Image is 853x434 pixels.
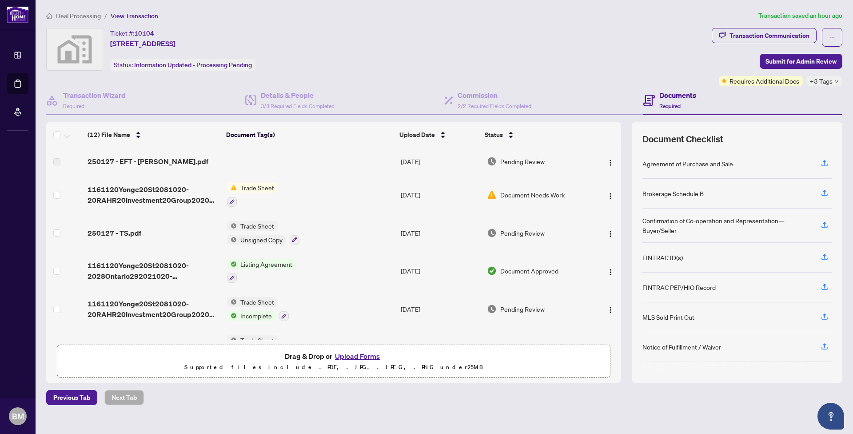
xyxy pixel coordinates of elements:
[829,34,835,40] span: ellipsis
[63,362,605,373] p: Supported files include .PDF, .JPG, .JPEG, .PNG under 25 MB
[817,403,844,430] button: Open asap
[227,335,299,359] button: Status IconTrade Sheet
[111,12,158,20] span: View Transaction
[88,228,141,238] span: 250127 - TS.pdf
[332,350,383,362] button: Upload Forms
[110,38,175,49] span: [STREET_ADDRESS]
[104,390,144,405] button: Next Tab
[227,221,299,245] button: Status IconTrade SheetStatus IconUnsigned Copy
[500,157,545,166] span: Pending Review
[88,298,219,320] span: 1161120Yonge20St2081020-20RAHR20Investment20Group2020myAbode.pdf
[227,335,237,345] img: Status Icon
[110,28,154,38] div: Ticket #:
[46,390,97,405] button: Previous Tab
[237,335,278,345] span: Trade Sheet
[603,264,618,278] button: Logo
[227,297,289,321] button: Status IconTrade SheetStatus IconIncomplete
[397,252,483,290] td: [DATE]
[46,13,52,19] span: home
[237,221,278,231] span: Trade Sheet
[487,266,497,276] img: Document Status
[642,282,716,292] div: FINTRAC PEP/HIO Record
[88,184,219,205] span: 1161120Yonge20St2081020-20RAHR20Investment20Group2020myAbode.pdf
[237,259,296,269] span: Listing Agreement
[88,156,208,167] span: 250127 - EFT - [PERSON_NAME].pdf
[603,154,618,169] button: Logo
[396,122,482,147] th: Upload Date
[227,311,237,321] img: Status Icon
[642,216,810,235] div: Confirmation of Co-operation and Representation—Buyer/Seller
[88,130,130,140] span: (12) File Name
[607,159,614,166] img: Logo
[642,253,683,262] div: FINTRAC ID(s)
[47,28,103,70] img: svg%3e
[110,59,255,71] div: Status:
[88,260,219,281] span: 1161120Yonge20St2081020-2028Ontario292021020-20Listing20Agreement2020Landlord20Representation20Ag...
[227,235,237,245] img: Status Icon
[104,11,107,21] li: /
[834,79,839,84] span: down
[760,54,842,69] button: Submit for Admin Review
[227,221,237,231] img: Status Icon
[397,176,483,214] td: [DATE]
[261,103,335,109] span: 3/3 Required Fields Completed
[810,76,833,86] span: +3 Tags
[12,410,24,422] span: BM
[397,214,483,252] td: [DATE]
[458,90,531,100] h4: Commission
[603,188,618,202] button: Logo
[134,29,154,37] span: 10104
[134,61,252,69] span: Information Updated - Processing Pending
[397,147,483,176] td: [DATE]
[237,297,278,307] span: Trade Sheet
[397,290,483,328] td: [DATE]
[607,230,614,237] img: Logo
[758,11,842,21] article: Transaction saved an hour ago
[481,122,588,147] th: Status
[659,90,696,100] h4: Documents
[7,7,28,23] img: logo
[642,159,733,169] div: Agreement of Purchase and Sale
[642,189,704,198] div: Brokerage Schedule B
[227,183,278,207] button: Status IconTrade Sheet
[237,183,278,193] span: Trade Sheet
[237,311,275,321] span: Incomplete
[84,122,223,147] th: (12) File Name
[607,193,614,200] img: Logo
[227,259,237,269] img: Status Icon
[603,302,618,316] button: Logo
[500,304,545,314] span: Pending Review
[53,390,90,405] span: Previous Tab
[642,133,723,145] span: Document Checklist
[485,130,503,140] span: Status
[458,103,531,109] span: 2/2 Required Fields Completed
[285,350,383,362] span: Drag & Drop or
[500,266,558,276] span: Document Approved
[399,130,435,140] span: Upload Date
[63,90,126,100] h4: Transaction Wizard
[56,12,101,20] span: Deal Processing
[227,259,296,283] button: Status IconListing Agreement
[487,228,497,238] img: Document Status
[223,122,396,147] th: Document Tag(s)
[729,28,809,43] div: Transaction Communication
[765,54,837,68] span: Submit for Admin Review
[500,228,545,238] span: Pending Review
[712,28,817,43] button: Transaction Communication
[487,304,497,314] img: Document Status
[261,90,335,100] h4: Details & People
[487,190,497,200] img: Document Status
[500,190,565,200] span: Document Needs Work
[659,103,681,109] span: Required
[487,157,497,166] img: Document Status
[729,76,799,86] span: Requires Additional Docs
[63,103,84,109] span: Required
[607,269,614,276] img: Logo
[227,183,237,193] img: Status Icon
[227,297,237,307] img: Status Icon
[642,342,721,352] div: Notice of Fulfillment / Waiver
[237,235,286,245] span: Unsigned Copy
[57,345,610,378] span: Drag & Drop orUpload FormsSupported files include .PDF, .JPG, .JPEG, .PNG under25MB
[607,306,614,313] img: Logo
[397,328,483,366] td: [DATE]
